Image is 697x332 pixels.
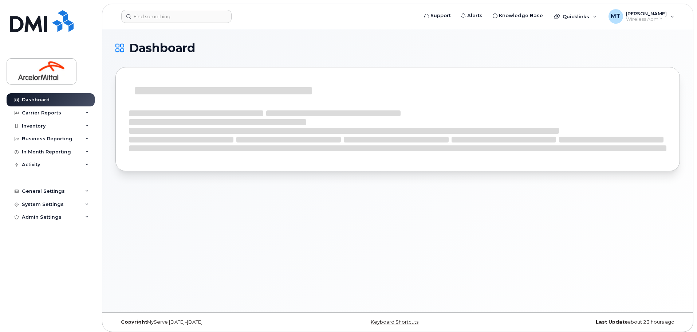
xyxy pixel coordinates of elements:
[492,319,680,325] div: about 23 hours ago
[371,319,418,325] a: Keyboard Shortcuts
[121,319,147,325] strong: Copyright
[129,43,195,54] span: Dashboard
[115,319,304,325] div: MyServe [DATE]–[DATE]
[596,319,628,325] strong: Last Update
